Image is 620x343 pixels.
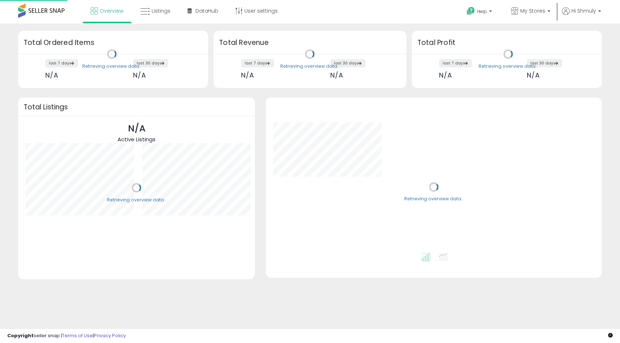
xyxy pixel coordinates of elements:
[461,1,499,24] a: Help
[520,7,545,14] span: My Stores
[195,7,218,14] span: DataHub
[404,196,463,202] div: Retrieving overview data..
[280,63,339,70] div: Retrieving overview data..
[466,7,475,16] i: Get Help
[479,63,538,70] div: Retrieving overview data..
[477,8,487,14] span: Help
[571,7,596,14] span: Hi Shmuly
[100,7,123,14] span: Overview
[82,63,141,70] div: Retrieving overview data..
[152,7,170,14] span: Listings
[107,197,166,203] div: Retrieving overview data..
[562,7,601,24] a: Hi Shmuly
